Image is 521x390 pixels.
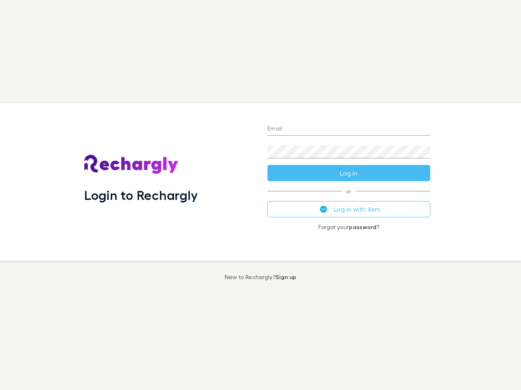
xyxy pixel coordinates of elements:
button: Log in with Xero [267,201,430,217]
p: Forgot your ? [267,224,430,230]
a: password [349,223,377,230]
img: Xero's logo [320,206,327,213]
h1: Login to Rechargly [84,187,198,203]
p: New to Rechargly? [225,274,297,280]
span: or [267,191,430,191]
button: Log in [267,165,430,181]
img: Rechargly's Logo [84,155,179,174]
a: Sign up [276,273,296,280]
